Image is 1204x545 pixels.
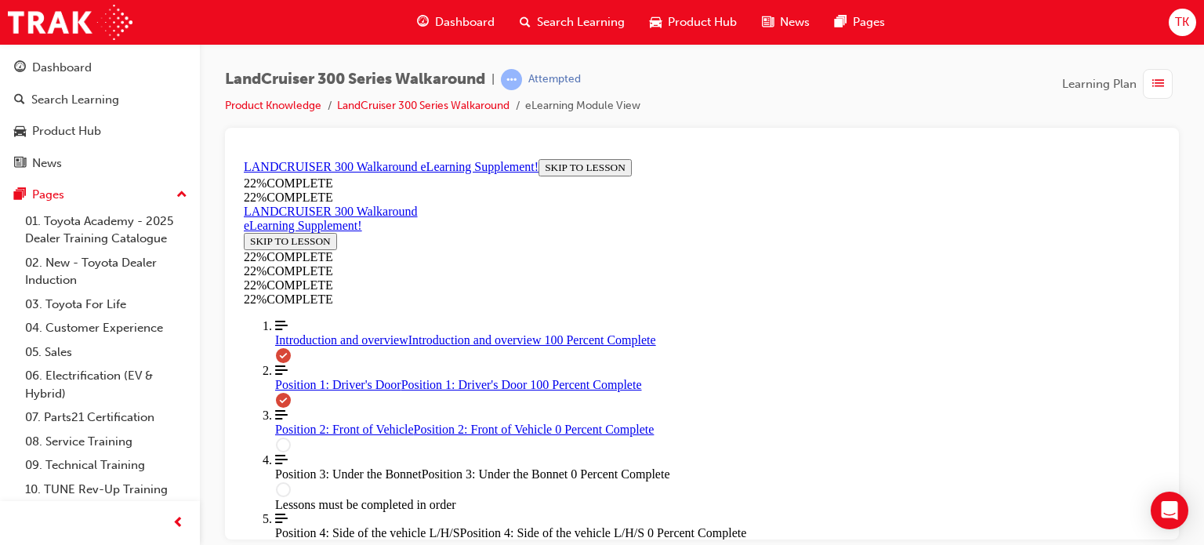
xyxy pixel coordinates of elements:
[223,373,510,387] span: Position 4: Side of the vehicle L/H/S 0 Percent Complete
[404,6,507,38] a: guage-iconDashboard
[38,225,164,238] span: Position 1: Driver's Door
[417,13,429,32] span: guage-icon
[8,5,132,40] img: Trak
[172,514,184,533] span: prev-icon
[337,99,510,112] a: LandCruiser 300 Series Walkaround
[501,69,522,90] span: learningRecordVerb_ATTEMPT-icon
[14,93,25,107] span: search-icon
[1151,492,1188,529] div: Open Intercom Messenger
[38,359,923,387] span: The Position 4: Side of the vehicle L/H/S lesson is currently unavailable: Lessons must be comple...
[164,225,404,238] span: Position 1: Driver's Door 100 Percent Complete
[6,6,923,52] section: Course Information
[749,6,822,38] a: news-iconNews
[225,99,321,112] a: Product Knowledge
[38,270,176,283] span: Position 2: Front of Vehicle
[835,13,847,32] span: pages-icon
[38,180,171,194] span: Introduction and overview
[650,13,662,32] span: car-icon
[6,52,214,125] section: Course Information
[32,122,101,140] div: Product Hub
[38,373,223,387] span: Position 4: Side of the vehicle L/H/S
[176,270,417,283] span: Position 2: Front of Vehicle 0 Percent Complete
[525,97,640,115] li: eLearning Module View
[19,340,194,365] a: 05. Sales
[171,180,419,194] span: Introduction and overview 100 Percent Complete
[19,316,194,340] a: 04. Customer Experience
[6,50,194,180] button: DashboardSearch LearningProduct HubNews
[6,111,214,125] div: 22 % COMPLETE
[6,117,194,146] a: Product Hub
[6,140,923,154] div: 22 % COMPLETE
[6,7,301,20] a: LANDCRUISER 300 Walkaround eLearning Supplement!
[780,13,810,31] span: News
[528,72,581,87] div: Attempted
[14,61,26,75] span: guage-icon
[507,6,637,38] a: search-iconSearch Learning
[1175,13,1189,31] span: TK
[38,345,219,358] span: Lessons must be completed in order
[1152,74,1164,94] span: list-icon
[668,13,737,31] span: Product Hub
[19,478,194,502] a: 10. TUNE Rev-Up Training
[6,125,923,140] div: 22 % COMPLETE
[19,405,194,430] a: 07. Parts21 Certification
[38,166,923,194] a: Introduction and overview 100 Percent Complete
[6,38,923,52] div: 22 % COMPLETE
[6,24,923,38] div: 22 % COMPLETE
[762,13,774,32] span: news-icon
[14,157,26,171] span: news-icon
[1169,9,1196,36] button: TK
[6,97,214,111] div: 22 % COMPLETE
[225,71,485,89] span: LandCruiser 300 Series Walkaround
[637,6,749,38] a: car-iconProduct Hub
[184,314,433,328] span: Position 3: Under the Bonnet 0 Percent Complete
[38,300,923,329] span: The Position 3: Under the Bonnet lesson is currently unavailable: Lessons must be completed in order
[6,52,180,79] a: LANDCRUISER 300 Walkaround eLearning Supplement!
[38,314,184,328] span: Position 3: Under the Bonnet
[32,59,92,77] div: Dashboard
[19,453,194,478] a: 09. Technical Training
[14,188,26,202] span: pages-icon
[19,251,194,292] a: 02. New - Toyota Dealer Induction
[435,13,495,31] span: Dashboard
[822,6,898,38] a: pages-iconPages
[14,125,26,139] span: car-icon
[19,292,194,317] a: 03. Toyota For Life
[537,13,625,31] span: Search Learning
[6,85,194,114] a: Search Learning
[491,71,495,89] span: |
[6,80,100,97] button: SKIP TO LESSON
[1062,69,1179,99] button: Learning Plan
[31,91,119,109] div: Search Learning
[32,154,62,173] div: News
[1062,75,1137,93] span: Learning Plan
[19,364,194,405] a: 06. Electrification (EV & Hybrid)
[520,13,531,32] span: search-icon
[176,185,187,205] span: up-icon
[19,209,194,251] a: 01. Toyota Academy - 2025 Dealer Training Catalogue
[38,256,923,284] a: Position 2: Front of Vehicle 0 Percent Complete
[19,430,194,454] a: 08. Service Training
[853,13,885,31] span: Pages
[6,149,194,178] a: News
[6,53,194,82] a: Dashboard
[6,180,194,209] button: Pages
[301,6,394,24] button: SKIP TO LESSON
[32,186,64,204] div: Pages
[38,211,923,239] a: Position 1: Driver's Door 100 Percent Complete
